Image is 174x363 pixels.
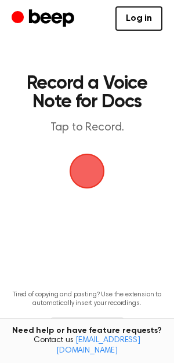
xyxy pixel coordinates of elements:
a: Beep [12,8,77,30]
h1: Record a Voice Note for Docs [21,74,153,111]
button: Beep Logo [70,154,104,188]
p: Tired of copying and pasting? Use the extension to automatically insert your recordings. [9,291,165,308]
p: Tap to Record. [21,121,153,135]
a: [EMAIL_ADDRESS][DOMAIN_NAME] [56,336,140,355]
span: Contact us [7,336,167,356]
a: Log in [115,6,162,31]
